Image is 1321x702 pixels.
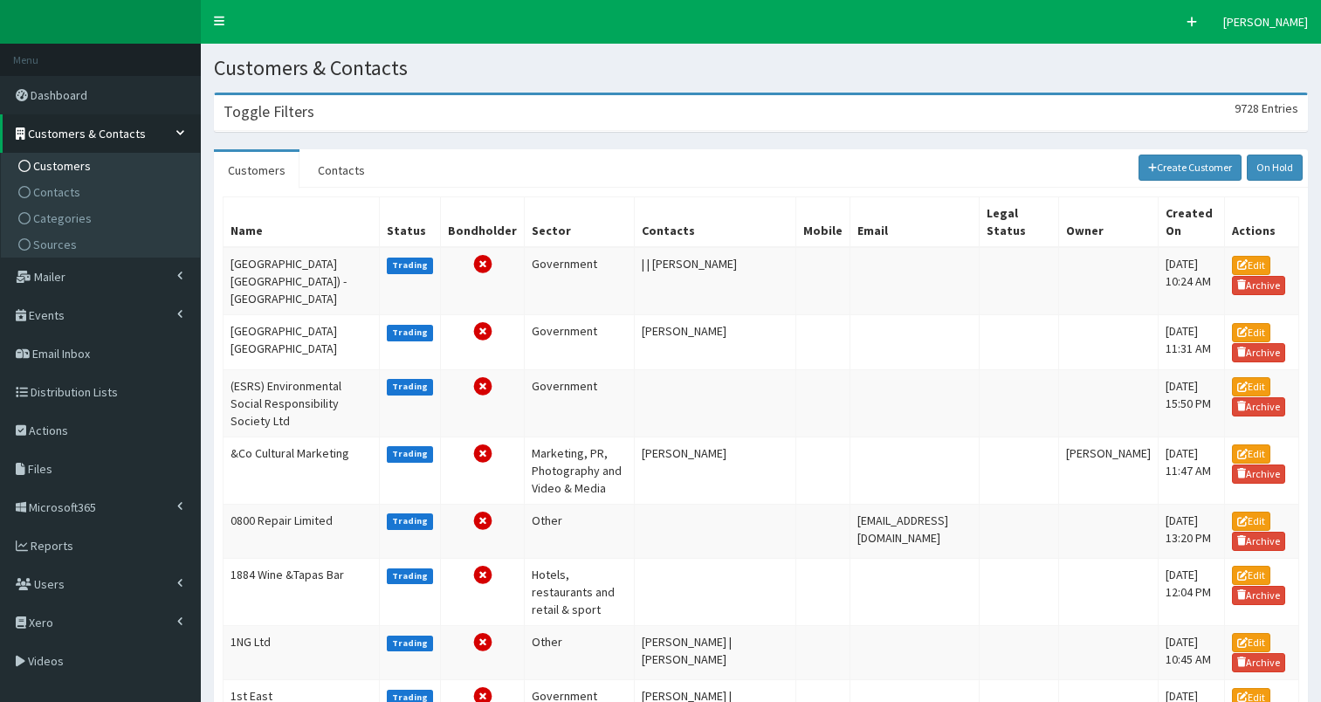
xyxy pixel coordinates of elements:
[379,197,441,248] th: Status
[5,179,200,205] a: Contacts
[1232,343,1286,362] a: Archive
[979,197,1058,248] th: Legal Status
[1158,197,1224,248] th: Created On
[29,307,65,323] span: Events
[1232,512,1270,531] a: Edit
[1232,465,1286,484] a: Archive
[387,258,434,273] label: Trading
[33,210,92,226] span: Categories
[1262,100,1298,116] span: Entries
[5,231,200,258] a: Sources
[1232,323,1270,342] a: Edit
[224,247,380,315] td: [GEOGRAPHIC_DATA] [GEOGRAPHIC_DATA]) - [GEOGRAPHIC_DATA]
[1235,100,1259,116] span: 9728
[1232,532,1286,551] a: Archive
[1223,14,1308,30] span: [PERSON_NAME]
[387,379,434,395] label: Trading
[224,558,380,625] td: 1884 Wine &Tapas Bar
[1232,566,1270,585] a: Edit
[33,184,80,200] span: Contacts
[224,315,380,369] td: [GEOGRAPHIC_DATA] [GEOGRAPHIC_DATA]
[1232,397,1286,416] a: Archive
[31,87,87,103] span: Dashboard
[525,625,635,679] td: Other
[28,653,64,669] span: Videos
[1247,155,1303,181] a: On Hold
[31,538,73,554] span: Reports
[224,625,380,679] td: 1NG Ltd
[1158,247,1224,315] td: [DATE] 10:24 AM
[441,197,525,248] th: Bondholder
[34,576,65,592] span: Users
[224,369,380,437] td: (ESRS) Environmental Social Responsibility Society Ltd
[525,315,635,369] td: Government
[304,152,379,189] a: Contacts
[1232,586,1286,605] a: Archive
[214,57,1308,79] h1: Customers & Contacts
[29,615,53,630] span: Xero
[224,104,314,120] h3: Toggle Filters
[635,437,796,504] td: [PERSON_NAME]
[224,504,380,558] td: 0800 Repair Limited
[850,504,980,558] td: [EMAIL_ADDRESS][DOMAIN_NAME]
[796,197,850,248] th: Mobile
[214,152,299,189] a: Customers
[387,568,434,584] label: Trading
[635,315,796,369] td: [PERSON_NAME]
[1158,437,1224,504] td: [DATE] 11:47 AM
[28,461,52,477] span: Files
[1232,256,1270,275] a: Edit
[1158,369,1224,437] td: [DATE] 15:50 PM
[1158,625,1224,679] td: [DATE] 10:45 AM
[387,446,434,462] label: Trading
[29,423,68,438] span: Actions
[1158,315,1224,369] td: [DATE] 11:31 AM
[1058,437,1158,504] td: [PERSON_NAME]
[5,153,200,179] a: Customers
[1158,504,1224,558] td: [DATE] 13:20 PM
[33,237,77,252] span: Sources
[34,269,65,285] span: Mailer
[525,558,635,625] td: Hotels, restaurants and retail & sport
[28,126,146,141] span: Customers & Contacts
[525,247,635,315] td: Government
[1224,197,1298,248] th: Actions
[635,197,796,248] th: Contacts
[224,437,380,504] td: &Co Cultural Marketing
[387,636,434,651] label: Trading
[387,513,434,529] label: Trading
[525,437,635,504] td: Marketing, PR, Photography and Video & Media
[1232,276,1286,295] a: Archive
[1158,558,1224,625] td: [DATE] 12:04 PM
[635,247,796,315] td: | | [PERSON_NAME]
[1232,653,1286,672] a: Archive
[1232,633,1270,652] a: Edit
[1058,197,1158,248] th: Owner
[5,205,200,231] a: Categories
[635,625,796,679] td: [PERSON_NAME] | [PERSON_NAME]
[850,197,980,248] th: Email
[1232,377,1270,396] a: Edit
[525,197,635,248] th: Sector
[31,384,118,400] span: Distribution Lists
[1139,155,1242,181] a: Create Customer
[29,499,96,515] span: Microsoft365
[33,158,91,174] span: Customers
[224,197,380,248] th: Name
[387,325,434,341] label: Trading
[525,369,635,437] td: Government
[525,504,635,558] td: Other
[32,346,90,361] span: Email Inbox
[1232,444,1270,464] a: Edit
